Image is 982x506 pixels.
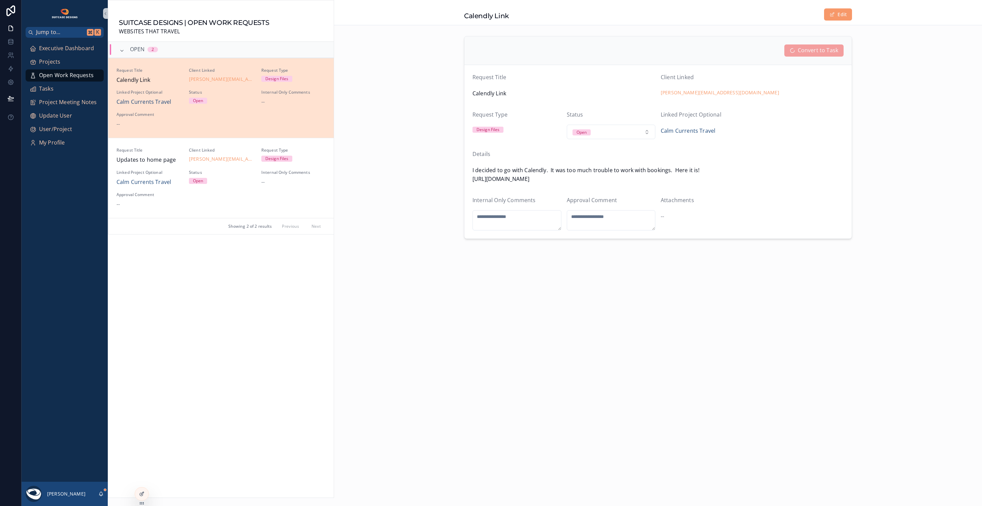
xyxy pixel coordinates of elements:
[51,8,78,19] img: App logo
[108,138,334,218] a: Request TitleUpdates to home pageClient Linked[PERSON_NAME][EMAIL_ADDRESS][DOMAIN_NAME]Request Ty...
[152,47,154,52] div: 2
[26,27,104,38] button: Jump to...K
[117,76,181,85] span: Calendly Link
[39,125,72,134] span: User/Project
[39,138,65,147] span: My Profile
[117,90,181,95] span: Linked Project Optional
[189,76,253,83] a: [PERSON_NAME][EMAIL_ADDRESS][DOMAIN_NAME]
[39,112,72,120] span: Update User
[661,196,694,204] span: Attachments
[567,111,583,118] span: Status
[130,45,145,54] span: OPEN
[472,166,844,183] span: I decided to go with Calendly. It was too much trouble to work with bookings. Here it is! [URL][D...
[26,123,104,135] a: User/Project
[472,111,508,118] span: Request Type
[265,156,288,162] div: Design Files
[261,68,326,73] span: Request Type
[117,112,181,117] span: Approval Comment
[117,68,181,73] span: Request Title
[117,120,120,129] span: --
[472,73,506,81] span: Request Title
[261,170,326,175] span: Internal Only Comments
[26,42,104,55] a: Executive Dashboard
[661,73,694,81] span: Client Linked
[117,156,181,164] span: Updates to home page
[39,85,54,93] span: Tasks
[661,127,715,135] a: Calm Currents Travel
[265,76,288,82] div: Design Files
[472,196,536,204] span: Internal Only Comments
[36,28,84,37] span: Jump to...
[39,98,97,107] span: Project Meeting Notes
[261,90,326,95] span: Internal Only Comments
[464,11,509,21] h1: Calendly Link
[95,30,100,35] span: K
[189,148,253,153] span: Client Linked
[661,111,721,118] span: Linked Project Optional
[117,98,171,106] a: Calm Currents Travel
[261,98,265,106] span: --
[117,192,181,197] span: Approval Comment
[472,150,490,158] span: Details
[26,137,104,149] a: My Profile
[117,170,181,175] span: Linked Project Optional
[26,110,104,122] a: Update User
[261,148,326,153] span: Request Type
[22,38,108,158] div: scrollable content
[477,127,499,133] div: Design Files
[189,170,253,175] span: Status
[47,491,86,497] p: [PERSON_NAME]
[117,200,120,209] span: --
[661,212,664,221] span: --
[117,178,171,187] a: Calm Currents Travel
[189,68,253,73] span: Client Linked
[577,129,587,135] div: Open
[567,196,617,204] span: Approval Comment
[824,8,852,21] button: Edit
[567,125,656,139] button: Select Button
[189,90,253,95] span: Status
[117,148,181,153] span: Request Title
[261,178,265,187] span: --
[472,89,655,98] span: Calendly Link
[193,98,203,104] div: Open
[193,178,203,184] div: Open
[26,69,104,82] a: Open Work Requests
[661,89,779,96] a: [PERSON_NAME][EMAIL_ADDRESS][DOMAIN_NAME]
[39,71,94,80] span: Open Work Requests
[228,224,272,229] span: Showing 2 of 2 results
[39,44,94,53] span: Executive Dashboard
[26,96,104,108] a: Project Meeting Notes
[119,27,269,36] span: WEBSITES THAT TRAVEL
[26,56,104,68] a: Projects
[108,58,334,138] a: Request TitleCalendly LinkClient Linked[PERSON_NAME][EMAIL_ADDRESS][DOMAIN_NAME]Request TypeDesig...
[119,18,269,27] h1: SUITCASE DESIGNS | OPEN WORK REQUESTS
[189,156,253,162] a: [PERSON_NAME][EMAIL_ADDRESS][DOMAIN_NAME]
[39,58,60,66] span: Projects
[26,83,104,95] a: Tasks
